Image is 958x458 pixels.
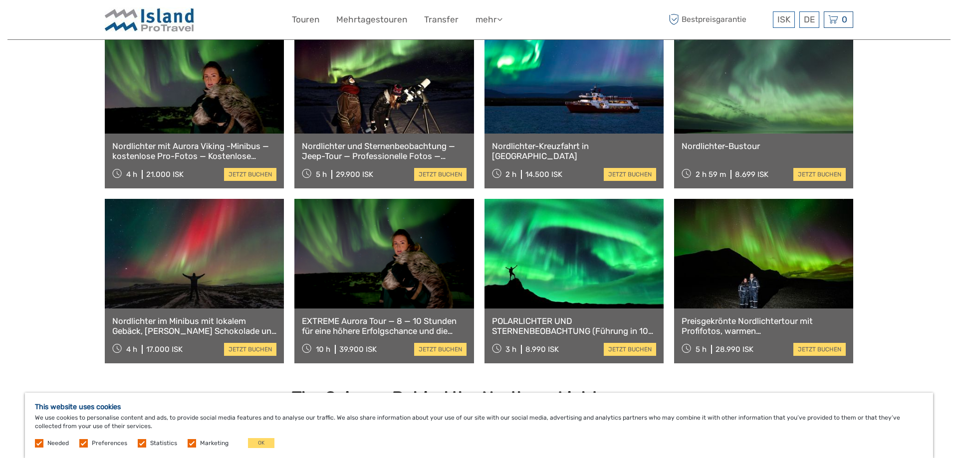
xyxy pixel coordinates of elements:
[146,170,184,179] div: 21.000 ISK
[126,170,137,179] span: 4 h
[224,343,276,356] a: jetzt buchen
[505,345,516,354] span: 3 h
[302,141,466,161] a: Nordlichter und Sternenbeobachtung — Jeep-Tour — Professionelle Fotos — Kostenlose Wiederholung
[25,393,933,458] div: We use cookies to personalise content and ads, to provide social media features and to analyse ou...
[248,438,274,448] button: OK
[525,170,562,179] div: 14.500 ISK
[47,439,69,448] label: Needed
[224,168,276,181] a: jetzt buchen
[292,12,319,27] a: Touren
[716,345,753,354] div: 28.990 ISK
[302,316,466,336] a: EXTREME Aurora Tour — 8 — 10 Stunden für eine höhere Erfolgschance und die Möglichkeit, weiter zu...
[316,170,327,179] span: 5 h
[525,345,559,354] div: 8.990 ISK
[793,168,846,181] a: jetzt buchen
[492,316,656,336] a: POLARLICHTER UND STERNENBEOBACHTUNG (Führung in 10 Sprachen)
[840,14,849,24] span: 0
[292,388,607,408] strong: The Science Behind the Northern Lights
[316,345,330,354] span: 10 h
[799,11,819,28] div: DE
[666,11,770,28] span: Bestpreisgarantie
[505,170,516,179] span: 2 h
[735,170,768,179] div: 8.699 ISK
[696,345,707,354] span: 5 h
[112,316,276,336] a: Nordlichter im Minibus mit lokalem Gebäck, [PERSON_NAME] Schokolade und Fotos
[492,141,656,161] a: Nordlichter-Kreuzfahrt in [GEOGRAPHIC_DATA]
[604,168,656,181] a: jetzt buchen
[476,12,502,27] a: mehr
[112,141,276,161] a: Nordlichter mit Aurora Viking -Minibus — kostenlose Pro-Fotos — Kostenlose Wiederholung
[696,170,726,179] span: 2 h 59 m
[414,168,467,181] a: jetzt buchen
[146,345,183,354] div: 17.000 ISK
[682,141,846,151] a: Nordlichter-Bustour
[424,12,459,27] a: Transfer
[339,345,377,354] div: 39.900 ISK
[105,7,195,32] img: Iceland ProTravel
[777,14,790,24] span: ISK
[126,345,137,354] span: 4 h
[682,316,846,336] a: Preisgekrönte Nordlichtertour mit Profifotos, warmen Winterschneeanzügen, Gartenstühlen und tradi...
[414,343,467,356] a: jetzt buchen
[200,439,229,448] label: Marketing
[150,439,177,448] label: Statistics
[793,343,846,356] a: jetzt buchen
[336,170,373,179] div: 29.900 ISK
[336,12,407,27] a: Mehrtagestouren
[604,343,656,356] a: jetzt buchen
[35,403,923,411] h5: This website uses cookies
[92,439,127,448] label: Preferences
